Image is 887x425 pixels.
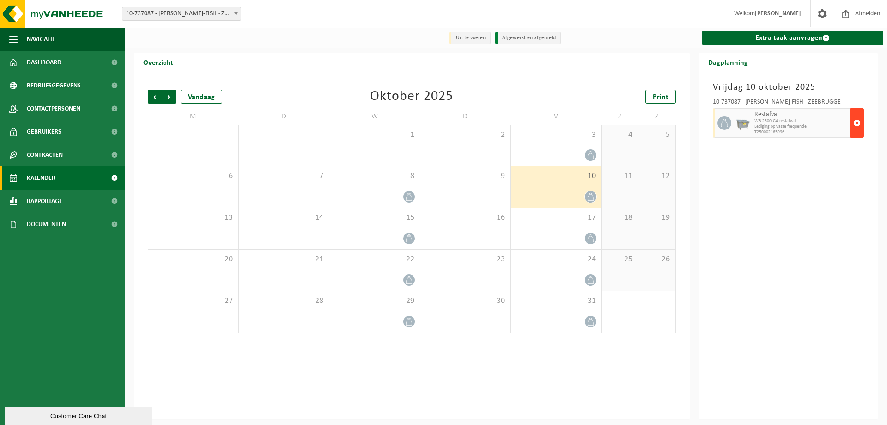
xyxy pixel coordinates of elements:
[27,213,66,236] span: Documenten
[425,296,506,306] span: 30
[5,405,154,425] iframe: chat widget
[425,254,506,265] span: 23
[754,129,848,135] span: T250002165996
[181,90,222,104] div: Vandaag
[702,31,884,45] a: Extra taak aanvragen
[755,10,801,17] strong: [PERSON_NAME]
[516,130,597,140] span: 3
[420,108,511,125] td: D
[754,111,848,118] span: Restafval
[425,213,506,223] span: 16
[153,254,234,265] span: 20
[607,254,634,265] span: 25
[334,130,415,140] span: 1
[162,90,176,104] span: Volgende
[153,171,234,181] span: 6
[27,51,61,74] span: Dashboard
[645,90,676,104] a: Print
[153,296,234,306] span: 27
[239,108,330,125] td: D
[27,143,63,166] span: Contracten
[653,93,668,101] span: Print
[27,97,80,120] span: Contactpersonen
[516,296,597,306] span: 31
[643,130,670,140] span: 5
[370,90,453,104] div: Oktober 2025
[334,296,415,306] span: 29
[153,213,234,223] span: 13
[27,166,55,190] span: Kalender
[243,254,325,265] span: 21
[27,74,81,97] span: Bedrijfsgegevens
[134,53,182,71] h2: Overzicht
[334,171,415,181] span: 8
[607,130,634,140] span: 4
[122,7,241,21] span: 10-737087 - PETER-FISH - ZEEBRUGGE
[243,296,325,306] span: 28
[516,213,597,223] span: 17
[754,124,848,129] span: Lediging op vaste frequentie
[511,108,602,125] td: V
[699,53,757,71] h2: Dagplanning
[495,32,561,44] li: Afgewerkt en afgemeld
[643,254,670,265] span: 26
[148,90,162,104] span: Vorige
[736,116,750,130] img: WB-2500-GAL-GY-04
[425,130,506,140] span: 2
[27,120,61,143] span: Gebruikers
[643,213,670,223] span: 19
[602,108,639,125] td: Z
[329,108,420,125] td: W
[27,28,55,51] span: Navigatie
[334,254,415,265] span: 22
[148,108,239,125] td: M
[449,32,491,44] li: Uit te voeren
[334,213,415,223] span: 15
[713,80,864,94] h3: Vrijdag 10 oktober 2025
[607,171,634,181] span: 11
[27,190,62,213] span: Rapportage
[607,213,634,223] span: 18
[243,171,325,181] span: 7
[643,171,670,181] span: 12
[425,171,506,181] span: 9
[516,254,597,265] span: 24
[713,99,864,108] div: 10-737087 - [PERSON_NAME]-FISH - ZEEBRUGGE
[516,171,597,181] span: 10
[754,118,848,124] span: WB-2500-GA restafval
[243,213,325,223] span: 14
[638,108,675,125] td: Z
[122,7,241,20] span: 10-737087 - PETER-FISH - ZEEBRUGGE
